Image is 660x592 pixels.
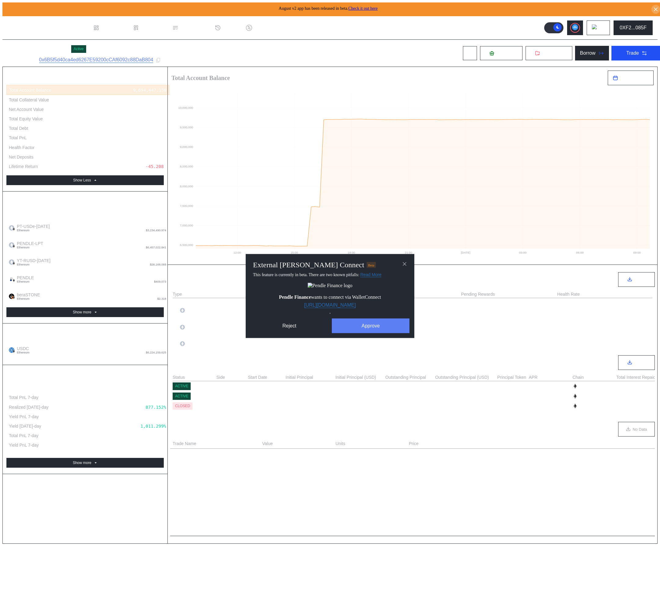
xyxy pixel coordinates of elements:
div: YT-RUSD-[DATE] [180,308,221,313]
div: 1,000,000.000 [286,404,319,408]
div: Principal Token [497,375,528,380]
div: -2,863,235.334 [130,135,166,141]
div: 2,636,605.793 [133,241,166,246]
div: Pendle PT USDe 25092025 MAINNET [173,316,268,322]
div: Ethereum [573,393,597,399]
text: 9,000,000 [180,145,193,148]
span: Export [634,277,646,282]
span: USDC [14,346,30,354]
span: Ethereum [17,351,30,354]
div: Pending Rewards [461,292,495,297]
div: Pendle YT rUSD 30102025 MAINNET [173,299,268,305]
div: - [435,402,496,410]
div: Realized [DATE]-day [9,404,49,410]
div: 9,694,447.150 [133,87,167,93]
div: Show more [73,310,91,314]
div: USDC [497,402,528,410]
div: Permissions [181,25,207,31]
div: 983,765.909 [138,433,166,438]
div: Ergonia Position [7,43,69,55]
div: 2,225,000.000 [385,384,419,389]
div: 3,999,424.260 [335,394,369,399]
div: No OTC Options [396,454,429,459]
div: 10.000% [529,402,572,410]
img: empty-token.png [9,225,14,231]
div: Yield PnL 7-day [9,414,39,419]
div: Total Equity Value [9,116,43,122]
div: APR [529,375,572,380]
span: [DATE] - [DATE] [620,76,648,80]
text: 21:00 [405,251,413,254]
div: Total PnL 7-day [9,395,38,400]
div: Borrower [216,402,247,410]
span: August v2 app has been released in beta. [279,6,378,11]
img: svg+xml,%3c [12,228,15,231]
img: Pendle_Logo_Normal-03.png [9,276,14,282]
div: Health Factor [9,145,35,150]
img: chain logo [592,24,599,31]
div: Borrow [580,50,596,56]
div: History [223,25,239,31]
img: empty-token.png [180,308,185,313]
div: 11.000% [529,393,572,400]
img: svg+xml,%3c [12,279,15,282]
div: Initial Principal (USD) [335,375,384,380]
span: Trade Name [173,440,196,447]
div: Yield [DATE]-day [9,423,41,429]
text: 7,500,000 [180,204,193,207]
div: 3,276,092.181 [133,224,166,229]
div: Show Less [73,178,91,182]
div: Health Rate [557,292,580,297]
div: Start Date [248,375,284,380]
div: Loan Book [141,25,165,31]
div: Ethereum [573,383,597,389]
div: 983,765.909 [138,395,166,400]
img: svg+xml,%3c [12,296,15,299]
span: wants to connect via WalletConnect [279,294,381,300]
div: USDC [497,382,528,390]
img: beraSTONE.png [9,294,14,299]
div: ACTIVE [175,384,188,388]
b: Pendle Finance [279,294,311,300]
span: Ethereum [17,246,43,249]
div: Total Account Balance [9,87,51,93]
span: Ethereum [17,229,50,232]
div: Account Summary [6,73,164,85]
div: 6,225,000.000 [133,346,166,351]
div: -45.208% [146,164,166,169]
div: Total Collateral Value [9,97,49,103]
span: Withdraw [542,50,563,56]
div: Chain [573,375,615,380]
div: Total Debt [9,126,28,131]
span: Ethereum [17,280,34,283]
button: Reject [251,319,328,333]
div: Side [216,375,247,380]
img: Pendle Finance logo [308,283,353,288]
div: Loans [173,359,189,366]
img: usdc.png [9,347,14,353]
div: 6,457,022.841 [269,341,302,346]
div: 3,470,287.525 [133,107,166,112]
div: <0.001 [151,292,166,298]
div: Initial Principal [286,375,335,380]
div: Realized Performance [6,371,164,383]
div: Yield PnL 7-day [9,442,39,448]
img: empty-token.png [9,242,14,248]
img: svg+xml,%3c [573,394,577,399]
text: 8,000,000 [180,185,193,188]
span: Ethereum [17,263,50,266]
span: Price [409,440,419,447]
div: Beta [367,262,376,268]
img: empty-token.png [9,259,14,265]
div: Total PnL [9,135,27,141]
div: 2,224,679.745 [335,384,369,389]
div: 2,636,605.793 [365,341,398,346]
text: 15:00 [291,251,298,254]
span: $6,457,022.841 [146,246,166,249]
div: Net Deposits [9,154,33,160]
text: 7,000,000 [180,224,193,227]
h2: External [PERSON_NAME] Connect [253,261,364,269]
a: Read More [360,272,381,277]
div: - [385,402,434,410]
div: 3,999,424.260 [435,394,469,399]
